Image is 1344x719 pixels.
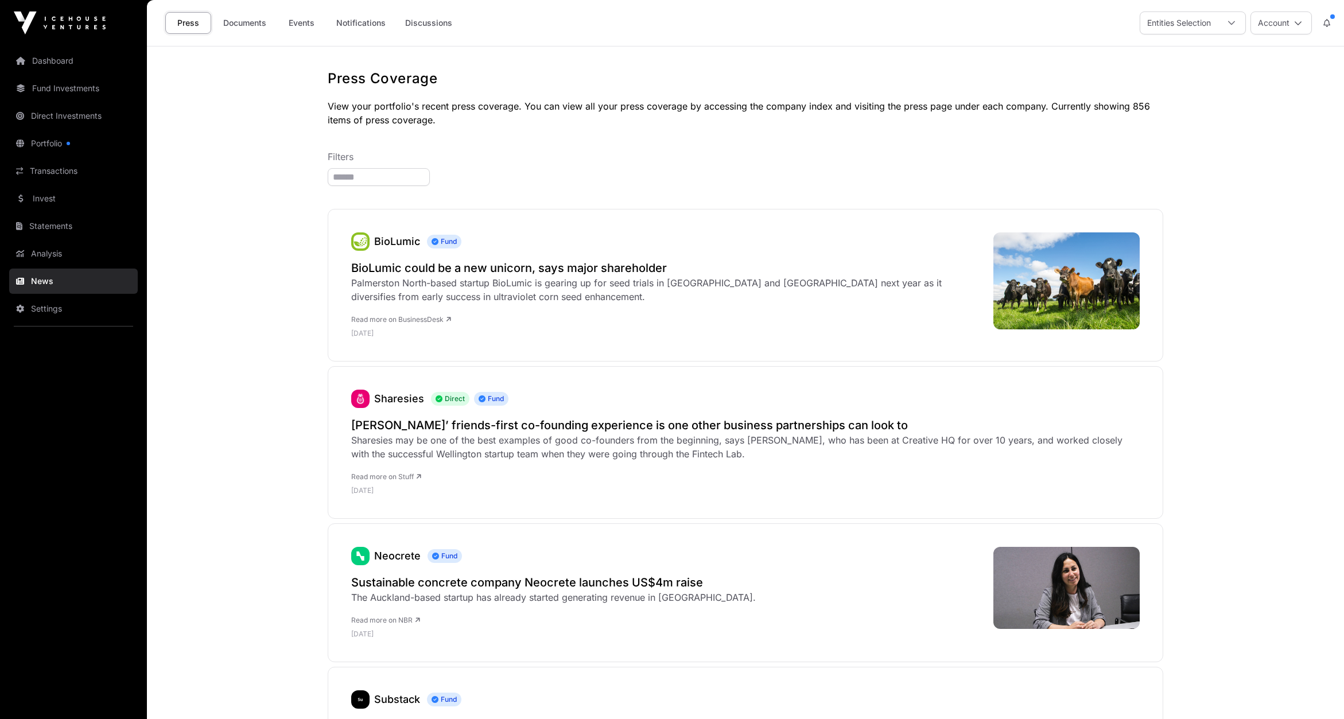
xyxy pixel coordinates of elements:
span: Direct [431,392,469,406]
a: BioLumic [351,232,370,251]
a: Substack [351,690,370,709]
div: Palmerston North-based startup BioLumic is gearing up for seed trials in [GEOGRAPHIC_DATA] and [G... [351,276,982,304]
a: Transactions [9,158,138,184]
p: [DATE] [351,486,1140,495]
a: Fund Investments [9,76,138,101]
a: Substack [374,693,420,705]
a: Settings [9,296,138,321]
a: Read more on NBR [351,616,420,624]
a: Direct Investments [9,103,138,129]
a: Statements [9,213,138,239]
p: Filters [328,150,1163,164]
div: Entities Selection [1140,12,1218,34]
img: sharesies_logo.jpeg [351,390,370,408]
a: BioLumic could be a new unicorn, says major shareholder [351,260,982,276]
img: Neocrete.svg [351,547,370,565]
a: Press [165,12,211,34]
img: Landscape-shot-of-cows-of-farm-L.jpg [993,232,1140,329]
span: Fund [474,392,508,406]
a: Documents [216,12,274,34]
a: Sustainable concrete company Neocrete launches US$4m raise [351,574,756,590]
img: 0_ooS1bY_400x400.png [351,232,370,251]
button: Account [1250,11,1312,34]
a: Discussions [398,12,460,34]
h1: Press Coverage [328,69,1163,88]
a: Analysis [9,241,138,266]
img: Neocrete-CEO-Zarina-Alexander_2112.jpeg [993,547,1140,629]
a: Dashboard [9,48,138,73]
a: Neocrete [374,550,421,562]
div: Sharesies may be one of the best examples of good co-founders from the beginning, says [PERSON_NA... [351,433,1140,461]
img: substack435.png [351,690,370,709]
p: [DATE] [351,329,982,338]
a: News [9,269,138,294]
img: Icehouse Ventures Logo [14,11,106,34]
a: Read more on Stuff [351,472,421,481]
a: Events [278,12,324,34]
a: Notifications [329,12,393,34]
span: Fund [428,549,462,563]
a: Invest [9,186,138,211]
iframe: Chat Widget [1287,664,1344,719]
div: The Auckland-based startup has already started generating revenue in [GEOGRAPHIC_DATA]. [351,590,756,604]
span: Fund [427,693,461,706]
p: View your portfolio's recent press coverage. You can view all your press coverage by accessing th... [328,99,1163,127]
a: Read more on BusinessDesk [351,315,451,324]
a: Neocrete [351,547,370,565]
a: [PERSON_NAME]’ friends-first co-founding experience is one other business partnerships can look to [351,417,1140,433]
a: BioLumic [374,235,420,247]
a: Sharesies [351,390,370,408]
span: Fund [427,235,461,248]
a: Sharesies [374,392,424,405]
p: [DATE] [351,629,756,639]
a: Portfolio [9,131,138,156]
